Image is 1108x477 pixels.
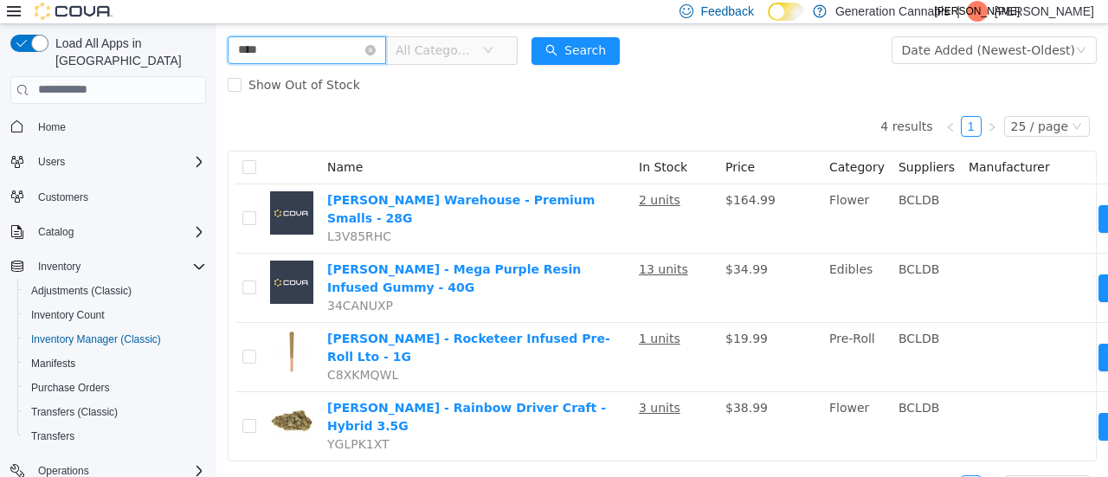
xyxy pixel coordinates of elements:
[24,426,206,447] span: Transfers
[935,1,1021,22] span: [PERSON_NAME]
[111,307,394,339] a: [PERSON_NAME] - Rocketeer Infused Pre-Roll Lto - 1G
[967,1,988,22] div: John Olan
[38,260,81,274] span: Inventory
[267,21,277,33] i: icon: down
[31,308,105,322] span: Inventory Count
[111,274,177,288] span: 34CANUXP
[795,93,852,112] div: 25 / page
[17,279,213,303] button: Adjustments (Classic)
[31,405,118,419] span: Transfers (Classic)
[745,93,764,112] a: 1
[682,169,723,183] span: BCLDB
[422,307,464,321] u: 1 units
[31,332,161,346] span: Inventory Manager (Classic)
[682,136,738,150] span: Suppliers
[54,306,97,349] img: Woody Nelson - Rocketeer Infused Pre-Roll Lto - 1G hero shot
[3,114,213,139] button: Home
[179,17,258,35] span: All Categories
[3,220,213,244] button: Catalog
[24,280,138,301] a: Adjustments (Classic)
[17,424,213,448] button: Transfers
[24,353,206,374] span: Manifests
[31,116,206,138] span: Home
[17,400,213,424] button: Transfers (Classic)
[664,92,716,113] li: 4 results
[664,451,716,472] li: 4 results
[35,3,113,20] img: Cova
[31,357,75,371] span: Manifests
[509,169,559,183] span: $164.99
[744,451,765,472] li: 1
[38,190,88,204] span: Customers
[111,344,182,358] span: C8XKMQWL
[111,238,364,270] a: [PERSON_NAME] - Mega Purple Resin Infused Gummy - 40G
[422,238,472,252] u: 13 units
[54,167,97,210] img: Woody Nelson Warehouse - Premium Smalls - 28G placeholder
[882,389,962,416] button: icon: swapMove
[422,136,471,150] span: In Stock
[606,368,675,436] td: Flower
[606,160,675,229] td: Flower
[111,413,173,427] span: YGLPK1XT
[882,319,962,347] button: icon: swapMove
[54,236,97,280] img: Woody Nelson - Mega Purple Resin Infused Gummy - 40G placeholder
[509,307,551,321] span: $19.99
[24,402,125,422] a: Transfers (Classic)
[3,184,213,209] button: Customers
[768,3,804,21] input: Dark Mode
[111,136,146,150] span: Name
[745,452,764,471] a: 1
[995,1,1094,22] p: [PERSON_NAME]
[17,376,213,400] button: Purchase Orders
[54,375,97,418] img: Woody Nelson - Rainbow Driver Craft - Hybrid 3.5G hero shot
[149,21,159,31] i: icon: close-circle
[606,299,675,368] td: Pre-Roll
[729,98,739,108] i: icon: left
[509,377,551,390] span: $38.99
[795,452,852,471] div: 25 / page
[24,329,168,350] a: Inventory Manager (Classic)
[24,305,112,326] a: Inventory Count
[882,250,962,278] button: icon: swapMove
[724,92,744,113] li: Previous Page
[24,377,206,398] span: Purchase Orders
[770,98,781,108] i: icon: right
[606,229,675,299] td: Edibles
[17,327,213,351] button: Inventory Manager (Classic)
[111,205,175,219] span: L3V85RHC
[613,136,668,150] span: Category
[31,187,95,208] a: Customers
[768,21,769,22] span: Dark Mode
[24,305,206,326] span: Inventory Count
[422,377,464,390] u: 3 units
[765,451,786,472] li: Next Page
[31,117,73,138] a: Home
[31,151,72,172] button: Users
[24,329,206,350] span: Inventory Manager (Classic)
[700,3,753,20] span: Feedback
[24,377,117,398] a: Purchase Orders
[24,280,206,301] span: Adjustments (Classic)
[31,256,87,277] button: Inventory
[682,307,723,321] span: BCLDB
[31,381,110,395] span: Purchase Orders
[422,169,464,183] u: 2 units
[3,150,213,174] button: Users
[509,238,551,252] span: $34.99
[31,186,206,208] span: Customers
[724,451,744,472] li: Previous Page
[31,151,206,172] span: Users
[38,155,65,169] span: Users
[17,351,213,376] button: Manifests
[31,256,206,277] span: Inventory
[31,222,81,242] button: Catalog
[682,377,723,390] span: BCLDB
[111,169,378,201] a: [PERSON_NAME] Warehouse - Premium Smalls - 28G
[686,13,859,39] div: Date Added (Newest-Oldest)
[882,181,962,209] button: icon: swapMove
[17,303,213,327] button: Inventory Count
[31,284,132,298] span: Adjustments (Classic)
[38,120,66,134] span: Home
[835,1,950,22] p: Generation Cannabis
[48,35,206,69] span: Load All Apps in [GEOGRAPHIC_DATA]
